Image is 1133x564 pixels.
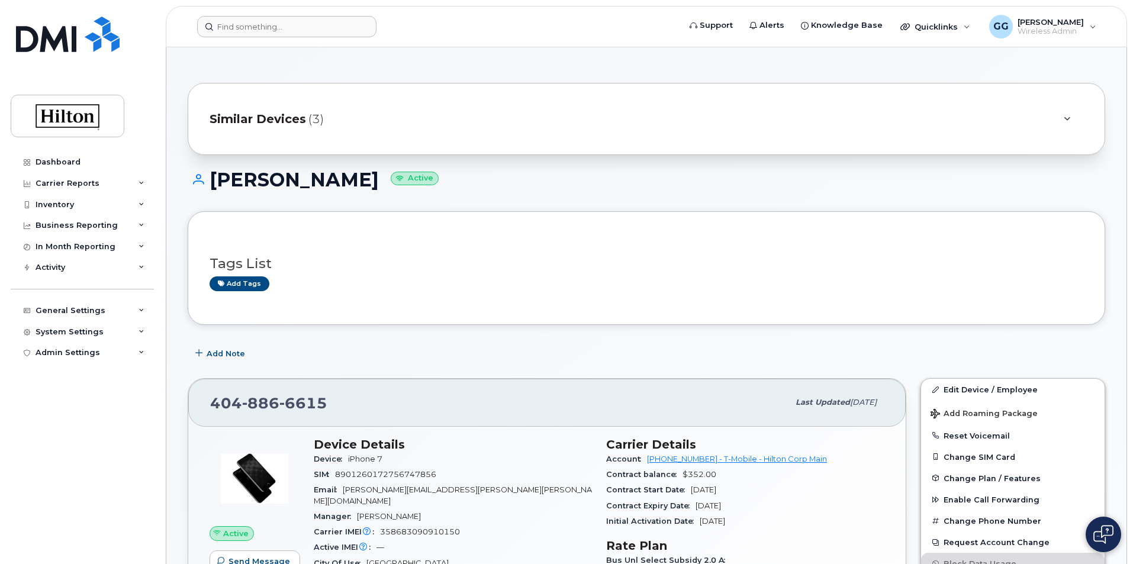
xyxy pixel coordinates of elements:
a: [PHONE_NUMBER] - T-Mobile - Hilton Corp Main [647,455,827,463]
small: Active [391,172,439,185]
span: 358683090910150 [380,527,460,536]
span: Similar Devices [210,111,306,128]
span: Active [223,528,249,539]
h3: Device Details [314,437,592,452]
span: [PERSON_NAME][EMAIL_ADDRESS][PERSON_NAME][PERSON_NAME][DOMAIN_NAME] [314,485,592,505]
span: [PERSON_NAME] [357,512,421,521]
span: [DATE] [691,485,716,494]
span: iPhone 7 [348,455,382,463]
span: Last updated [796,398,850,407]
span: SIM [314,470,335,479]
span: Contract balance [606,470,683,479]
span: Account [606,455,647,463]
button: Request Account Change [921,531,1105,553]
a: Edit Device / Employee [921,379,1105,400]
span: 404 [210,394,327,412]
span: Carrier IMEI [314,527,380,536]
span: 6615 [279,394,327,412]
span: [DATE] [850,398,877,407]
button: Change Plan / Features [921,468,1105,489]
span: Contract Start Date [606,485,691,494]
h3: Tags List [210,256,1083,271]
h3: Rate Plan [606,539,884,553]
span: Enable Call Forwarding [944,495,1039,504]
span: 8901260172756747856 [335,470,436,479]
span: Contract Expiry Date [606,501,696,510]
a: Add tags [210,276,269,291]
span: Change Plan / Features [944,473,1041,482]
button: Change Phone Number [921,510,1105,531]
button: Add Note [188,343,255,364]
span: Device [314,455,348,463]
button: Enable Call Forwarding [921,489,1105,510]
span: [DATE] [700,517,725,526]
span: Add Roaming Package [931,409,1038,420]
span: Initial Activation Date [606,517,700,526]
span: [DATE] [696,501,721,510]
span: Manager [314,512,357,521]
button: Change SIM Card [921,446,1105,468]
span: 886 [242,394,279,412]
img: Open chat [1093,525,1113,544]
span: — [376,543,384,552]
img: image20231002-3703462-p7zgru.jpeg [219,443,290,514]
h3: Carrier Details [606,437,884,452]
span: Add Note [207,348,245,359]
button: Add Roaming Package [921,401,1105,425]
span: Active IMEI [314,543,376,552]
span: Email [314,485,343,494]
span: (3) [308,111,324,128]
button: Reset Voicemail [921,425,1105,446]
h1: [PERSON_NAME] [188,169,1105,190]
span: $352.00 [683,470,716,479]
